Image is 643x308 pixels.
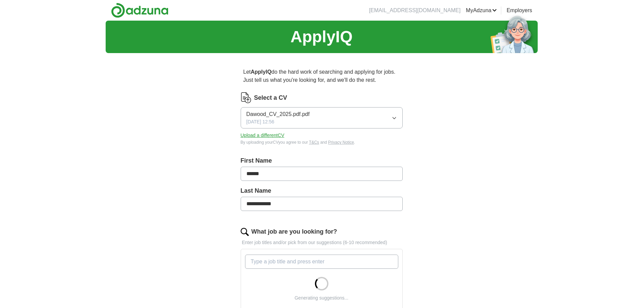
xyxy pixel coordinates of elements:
label: Last Name [241,186,403,195]
p: Enter job titles and/or pick from our suggestions (6-10 recommended) [241,239,403,246]
strong: ApplyIQ [251,69,271,75]
div: Generating suggestions... [295,294,349,302]
label: First Name [241,156,403,165]
a: Employers [507,6,532,15]
a: T&Cs [309,140,319,145]
span: [DATE] 12:56 [246,118,274,125]
button: Upload a differentCV [241,132,285,139]
input: Type a job title and press enter [245,255,398,269]
label: Select a CV [254,93,287,102]
a: Privacy Notice [328,140,354,145]
label: What job are you looking for? [251,227,337,236]
p: Let do the hard work of searching and applying for jobs. Just tell us what you're looking for, an... [241,65,403,87]
img: Adzuna logo [111,3,168,18]
a: MyAdzuna [466,6,497,15]
img: search.png [241,228,249,236]
div: By uploading your CV you agree to our and . [241,139,403,145]
h1: ApplyIQ [290,25,352,49]
span: Dawood_CV_2025.pdf.pdf [246,110,310,118]
img: CV Icon [241,92,251,103]
button: Dawood_CV_2025.pdf.pdf[DATE] 12:56 [241,107,403,128]
li: [EMAIL_ADDRESS][DOMAIN_NAME] [369,6,460,15]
